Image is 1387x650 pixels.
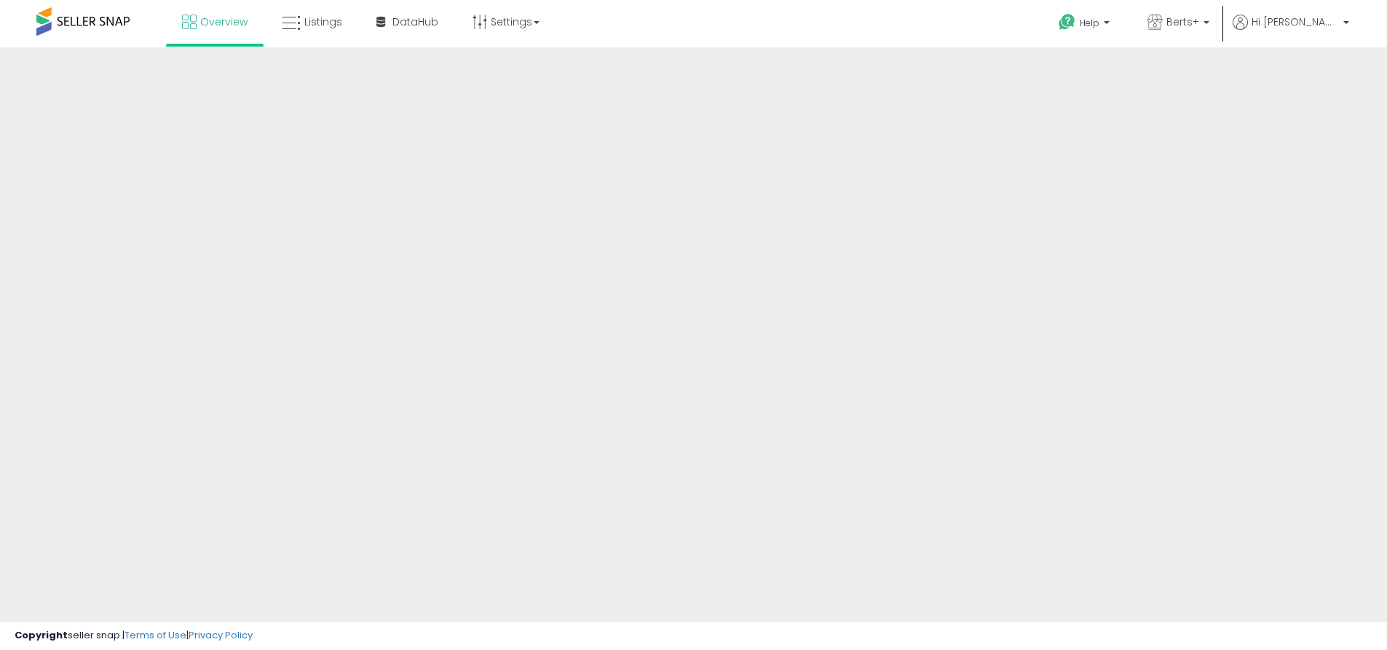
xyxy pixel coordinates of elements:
a: Help [1047,2,1124,47]
i: Get Help [1058,13,1076,31]
span: Hi [PERSON_NAME] [1252,15,1339,29]
span: Berts+ [1166,15,1199,29]
a: Privacy Policy [189,628,253,642]
a: Terms of Use [125,628,186,642]
div: seller snap | | [15,629,253,643]
span: DataHub [392,15,438,29]
span: Overview [200,15,248,29]
a: Hi [PERSON_NAME] [1233,15,1349,47]
span: Listings [304,15,342,29]
span: Help [1080,17,1099,29]
strong: Copyright [15,628,68,642]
